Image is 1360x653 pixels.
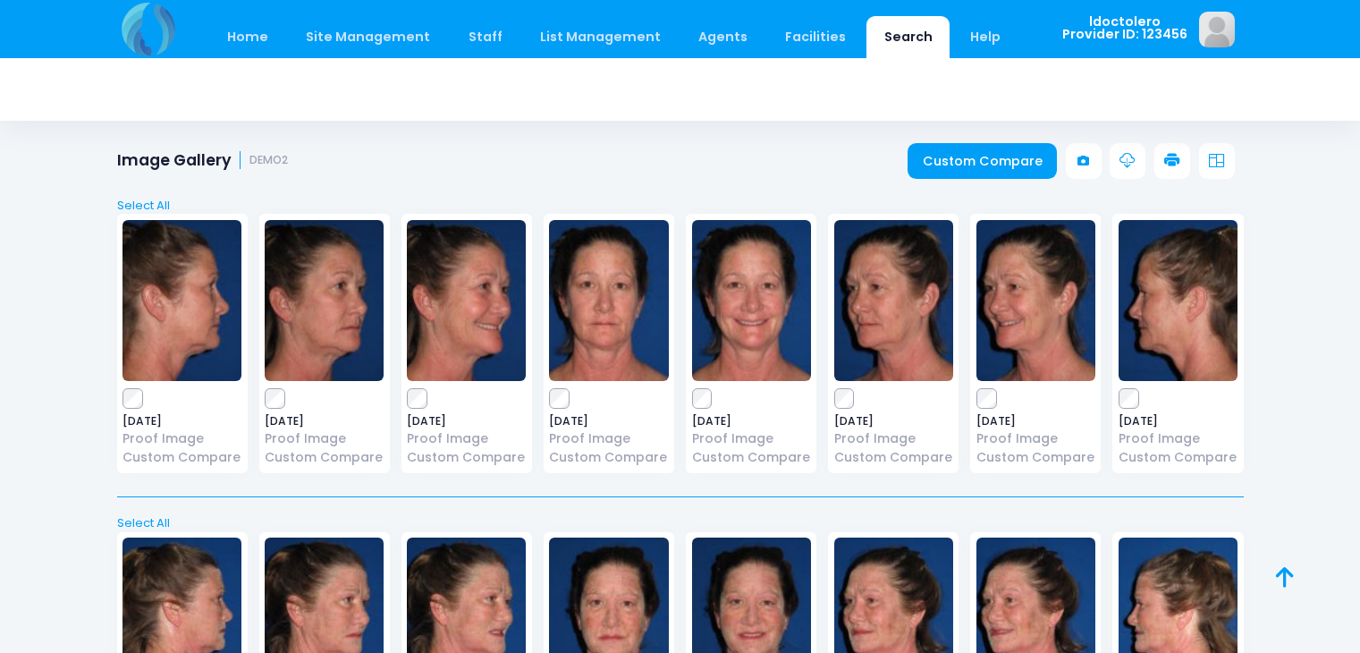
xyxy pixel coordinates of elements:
[122,448,241,467] a: Custom Compare
[249,154,288,167] small: DEMO2
[866,16,950,58] a: Search
[289,16,448,58] a: Site Management
[1119,429,1238,448] a: Proof Image
[834,220,953,381] img: image
[1199,12,1235,47] img: image
[768,16,864,58] a: Facilities
[407,416,526,427] span: [DATE]
[265,416,384,427] span: [DATE]
[976,416,1095,427] span: [DATE]
[692,429,811,448] a: Proof Image
[681,16,765,58] a: Agents
[834,429,953,448] a: Proof Image
[549,416,668,427] span: [DATE]
[1119,448,1238,467] a: Custom Compare
[908,143,1057,179] a: Custom Compare
[1062,15,1187,41] span: ldoctolero Provider ID: 123456
[952,16,1018,58] a: Help
[1119,220,1238,381] img: image
[692,416,811,427] span: [DATE]
[976,429,1095,448] a: Proof Image
[976,220,1095,381] img: image
[451,16,520,58] a: Staff
[117,151,289,170] h1: Image Gallery
[522,16,678,58] a: List Management
[549,220,668,381] img: image
[407,448,526,467] a: Custom Compare
[692,448,811,467] a: Custom Compare
[210,16,286,58] a: Home
[122,429,241,448] a: Proof Image
[692,220,811,381] img: image
[549,429,668,448] a: Proof Image
[265,448,384,467] a: Custom Compare
[549,448,668,467] a: Custom Compare
[122,416,241,427] span: [DATE]
[834,448,953,467] a: Custom Compare
[407,220,526,381] img: image
[834,416,953,427] span: [DATE]
[976,448,1095,467] a: Custom Compare
[111,514,1249,532] a: Select All
[111,197,1249,215] a: Select All
[122,220,241,381] img: image
[1119,416,1238,427] span: [DATE]
[265,429,384,448] a: Proof Image
[265,220,384,381] img: image
[407,429,526,448] a: Proof Image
